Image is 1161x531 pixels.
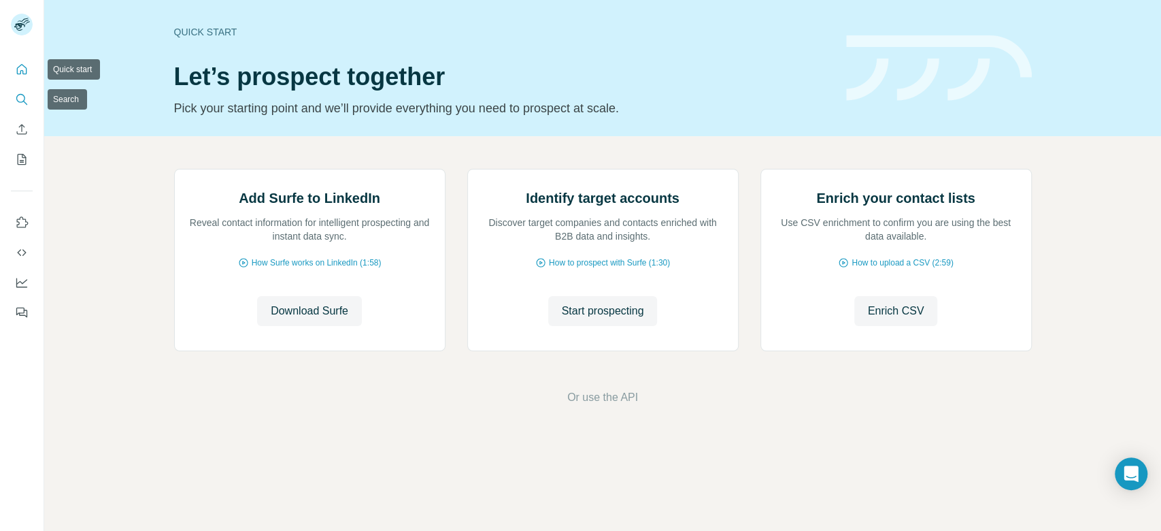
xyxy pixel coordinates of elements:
[11,300,33,325] button: Feedback
[562,303,644,319] span: Start prospecting
[868,303,924,319] span: Enrich CSV
[852,257,953,269] span: How to upload a CSV (2:59)
[174,99,830,118] p: Pick your starting point and we’ll provide everything you need to prospect at scale.
[11,57,33,82] button: Quick start
[188,216,431,243] p: Reveal contact information for intelligent prospecting and instant data sync.
[775,216,1017,243] p: Use CSV enrichment to confirm you are using the best data available.
[11,87,33,112] button: Search
[252,257,382,269] span: How Surfe works on LinkedIn (1:58)
[526,189,679,208] h2: Identify target accounts
[174,63,830,91] h1: Let’s prospect together
[854,296,938,326] button: Enrich CSV
[11,240,33,265] button: Use Surfe API
[816,189,975,208] h2: Enrich your contact lists
[548,296,658,326] button: Start prospecting
[567,389,638,406] button: Or use the API
[11,117,33,142] button: Enrich CSV
[846,35,1032,101] img: banner
[1115,457,1147,490] div: Open Intercom Messenger
[239,189,380,208] h2: Add Surfe to LinkedIn
[174,25,830,39] div: Quick start
[11,270,33,295] button: Dashboard
[11,147,33,172] button: My lists
[257,296,362,326] button: Download Surfe
[482,216,724,243] p: Discover target companies and contacts enriched with B2B data and insights.
[549,257,670,269] span: How to prospect with Surfe (1:30)
[271,303,348,319] span: Download Surfe
[11,210,33,235] button: Use Surfe on LinkedIn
